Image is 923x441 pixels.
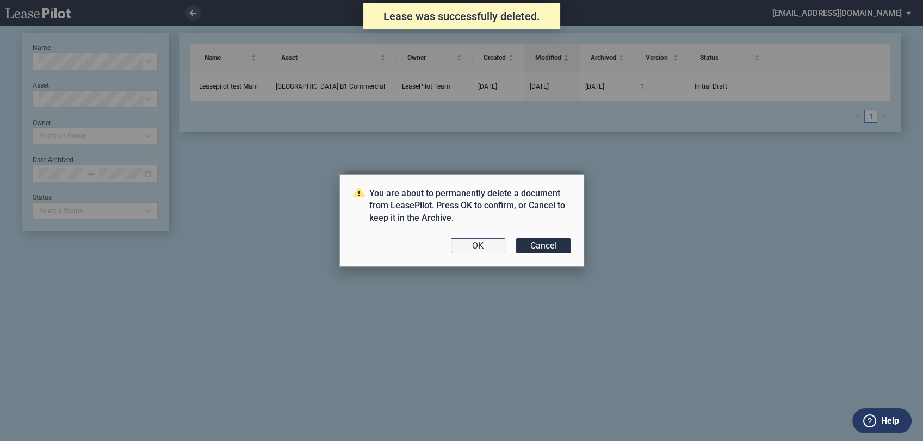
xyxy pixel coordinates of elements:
p: You are about to permanently delete a document from LeasePilot. Press OK to confirm, or Cancel to... [353,188,571,224]
button: Cancel [516,238,571,253]
button: OK [451,238,505,253]
md-dialog: You are about ... [339,174,584,267]
label: Help [881,414,899,428]
div: Lease was successfully deleted. [363,3,560,29]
